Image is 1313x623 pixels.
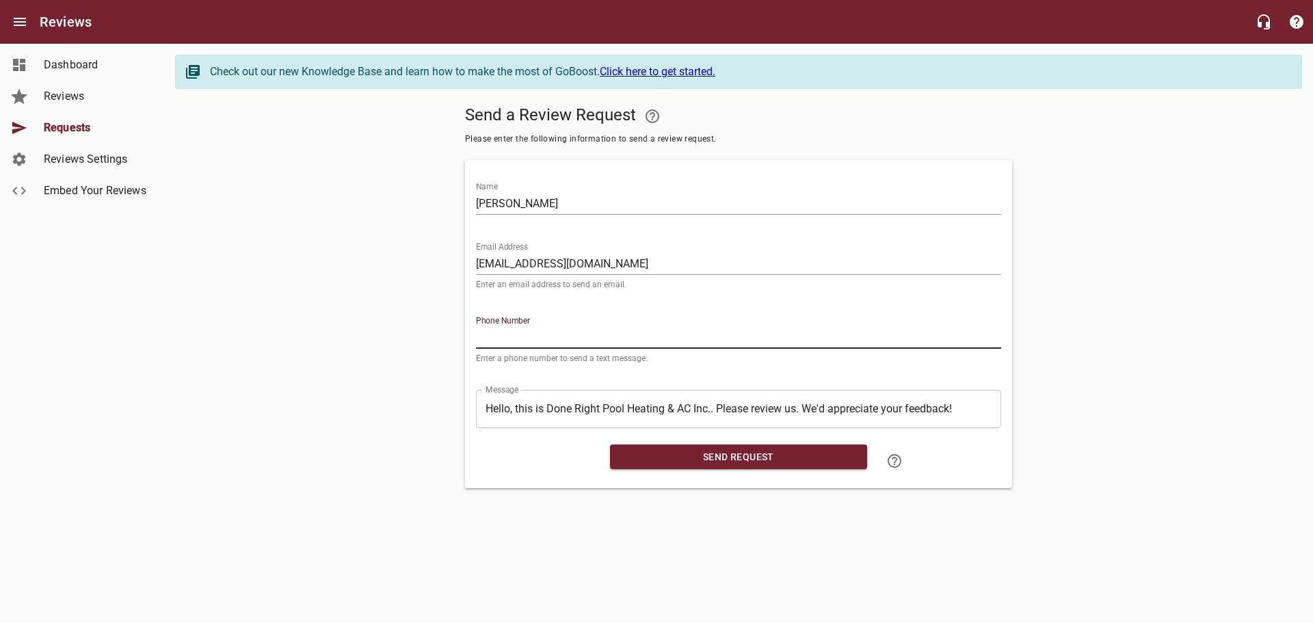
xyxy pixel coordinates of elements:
[476,280,1001,289] p: Enter an email address to send an email.
[1247,5,1280,38] button: Live Chat
[476,354,1001,362] p: Enter a phone number to send a text message.
[44,88,148,105] span: Reviews
[600,65,715,78] a: Click here to get started.
[44,151,148,168] span: Reviews Settings
[3,5,36,38] button: Open drawer
[210,64,1288,80] div: Check out our new Knowledge Base and learn how to make the most of GoBoost.
[486,402,992,415] textarea: Hello, this is Done Right Pool Heating & AC Inc.. Please review us. We'd appreciate your feedback!
[40,11,92,33] h6: Reviews
[44,57,148,73] span: Dashboard
[476,317,530,325] label: Phone Number
[621,449,856,466] span: Send Request
[465,133,1012,146] span: Please enter the following information to send a review request.
[636,100,669,133] a: Your Google or Facebook account must be connected to "Send a Review Request"
[610,445,867,470] button: Send Request
[1280,5,1313,38] button: Support Portal
[476,183,498,191] label: Name
[878,445,911,477] a: Learn how to "Send a Review Request"
[44,120,148,136] span: Requests
[465,100,1012,133] h5: Send a Review Request
[476,243,528,251] label: Email Address
[44,183,148,199] span: Embed Your Reviews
